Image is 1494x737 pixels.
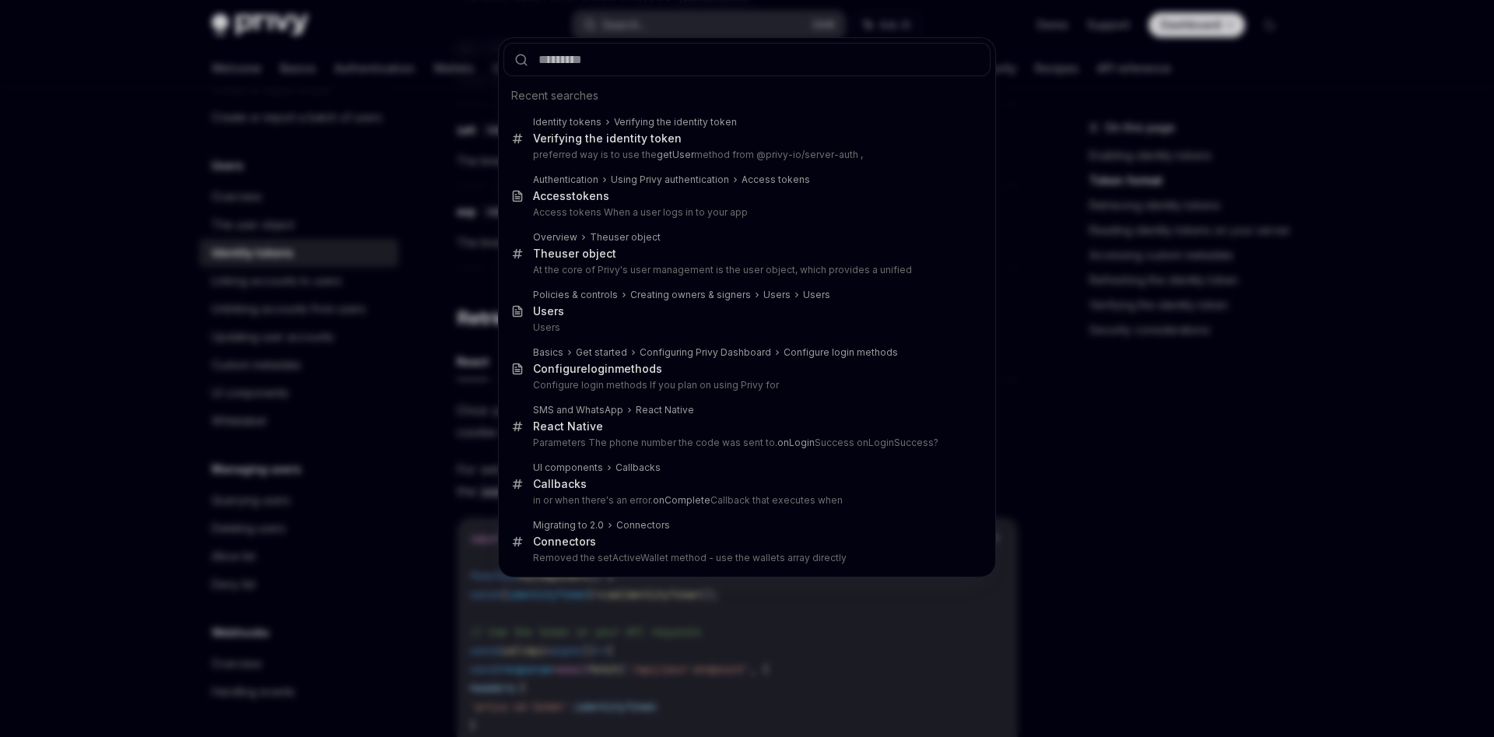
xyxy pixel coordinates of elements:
div: s [616,519,670,532]
div: Verifying the identity token [533,132,682,146]
div: Access tokens [742,174,810,186]
div: Overview [533,231,577,244]
div: Using Privy authentication [611,174,729,186]
div: The [533,247,616,261]
p: in or when there's an error. Callback that executes when [533,494,958,507]
div: Configure methods [533,362,662,376]
b: user object [608,231,661,243]
div: Verifying the identity token [614,116,737,128]
div: Identity tokens [533,116,601,128]
p: At the core of Privy's user management is the user object, which provides a unified [533,264,958,276]
p: Removed the setActiveWallet method - use the wallets array directly [533,552,958,564]
b: Connector [616,519,665,531]
b: onLogin [777,437,815,448]
div: Callbacks [615,462,661,474]
div: Users [763,289,791,301]
div: UI components [533,462,603,474]
b: onComplete [653,494,710,506]
b: getUser [657,149,694,160]
b: login [587,362,615,375]
div: Get started [576,346,627,359]
div: s [533,535,596,549]
b: User [533,304,558,318]
div: Users [803,289,830,301]
p: Users [533,321,958,334]
div: Configure login methods [784,346,898,359]
p: Parameters The phone number the code was sent to. Success onLoginSuccess? [533,437,958,449]
div: React Native [636,404,694,416]
b: user object [555,247,616,260]
div: Basics [533,346,563,359]
div: Configuring Privy Dashboard [640,346,771,359]
div: Policies & controls [533,289,618,301]
div: SMS and WhatsApp [533,404,623,416]
div: Authentication [533,174,598,186]
div: React Native [533,419,603,433]
div: The [590,231,661,244]
b: token [572,189,603,202]
div: Migrating to 2.0 [533,519,604,532]
div: Callbacks [533,477,587,491]
div: Access s [533,189,609,203]
p: Configure login methods If you plan on using Privy for [533,379,958,391]
p: Access tokens When a user logs in to your app [533,206,958,219]
span: Recent searches [511,88,598,104]
p: preferred way is to use the method from @privy-io/server-auth , [533,149,958,161]
b: Connector [533,535,590,548]
div: s [533,304,564,318]
div: Creating owners & signers [630,289,751,301]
